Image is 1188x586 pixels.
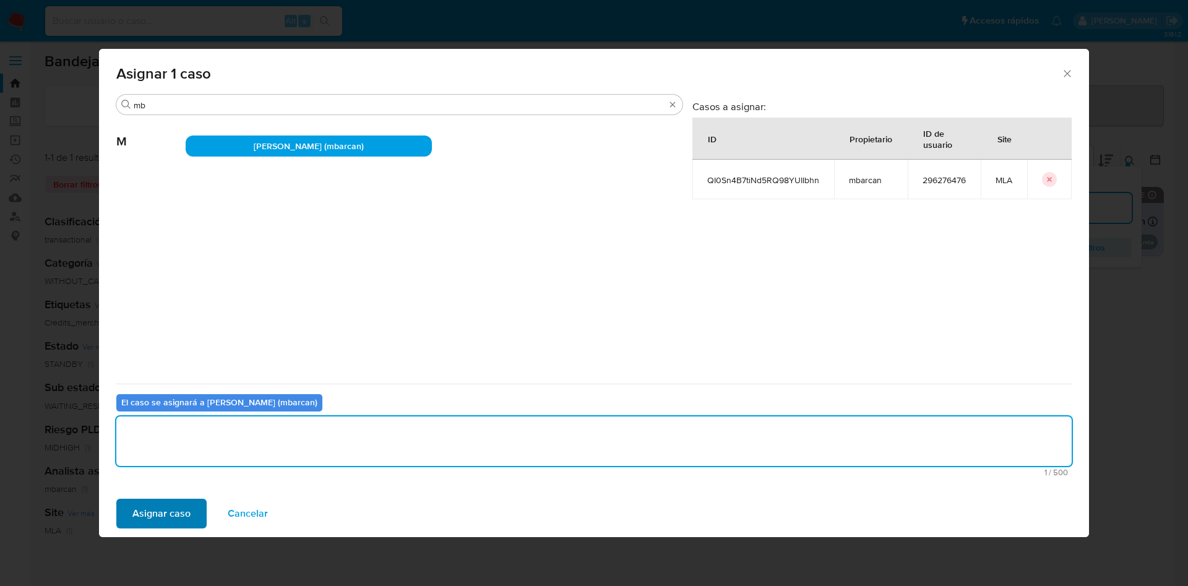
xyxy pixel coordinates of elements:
span: Máximo 500 caracteres [120,468,1068,476]
span: MLA [996,175,1012,186]
span: QI0Sn4B7tiNd5RQ98YUIIbhn [707,175,819,186]
span: mbarcan [849,175,893,186]
span: [PERSON_NAME] (mbarcan) [254,140,364,152]
div: ID de usuario [908,118,980,159]
button: Borrar [668,100,678,110]
span: 296276476 [923,175,966,186]
div: Site [983,124,1027,153]
div: ID [693,124,731,153]
span: Asignar caso [132,500,191,527]
button: icon-button [1042,172,1057,187]
input: Buscar analista [134,100,665,111]
h3: Casos a asignar: [692,100,1072,113]
button: Cancelar [212,499,284,528]
b: El caso se asignará a [PERSON_NAME] (mbarcan) [121,396,317,408]
div: Propietario [835,124,907,153]
button: Buscar [121,100,131,110]
button: Cerrar ventana [1061,67,1072,79]
span: M [116,116,186,149]
span: Cancelar [228,500,268,527]
span: Asignar 1 caso [116,66,1061,81]
div: [PERSON_NAME] (mbarcan) [186,136,432,157]
div: assign-modal [99,49,1089,537]
button: Asignar caso [116,499,207,528]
